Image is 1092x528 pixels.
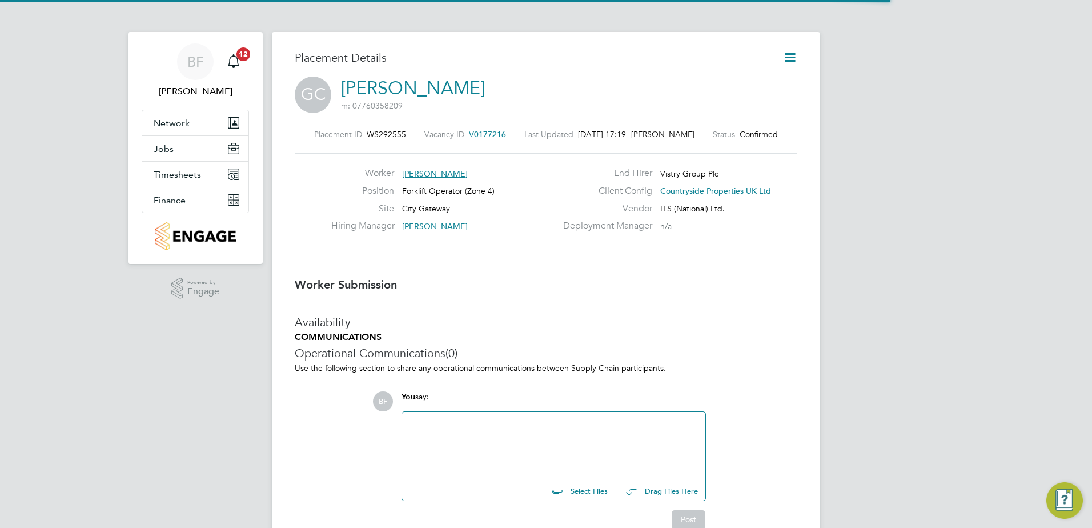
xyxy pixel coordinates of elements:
[556,220,652,232] label: Deployment Manager
[331,185,394,197] label: Position
[142,162,248,187] button: Timesheets
[713,129,735,139] label: Status
[556,185,652,197] label: Client Config
[187,278,219,287] span: Powered by
[740,129,778,139] span: Confirmed
[445,346,457,361] span: (0)
[424,129,464,139] label: Vacancy ID
[331,203,394,215] label: Site
[295,50,766,65] h3: Placement Details
[341,77,485,99] a: [PERSON_NAME]
[295,315,797,330] h3: Availability
[154,195,186,206] span: Finance
[556,167,652,179] label: End Hirer
[660,203,725,214] span: ITS (National) Ltd.
[128,32,263,264] nav: Main navigation
[295,331,797,343] h5: COMMUNICATIONS
[155,222,235,250] img: countryside-properties-logo-retina.png
[373,391,393,411] span: BF
[469,129,506,139] span: V0177216
[341,101,403,111] span: m: 07760358209
[660,221,672,231] span: n/a
[578,129,631,139] span: [DATE] 17:19 -
[331,167,394,179] label: Worker
[402,221,468,231] span: [PERSON_NAME]
[171,278,220,299] a: Powered byEngage
[295,346,797,361] h3: Operational Communications
[367,129,406,139] span: WS292555
[402,392,415,402] span: You
[142,85,249,98] span: Ben Fraser
[1046,482,1083,519] button: Engage Resource Center
[187,287,219,297] span: Engage
[142,222,249,250] a: Go to home page
[187,54,204,69] span: BF
[314,129,362,139] label: Placement ID
[142,136,248,161] button: Jobs
[154,143,174,154] span: Jobs
[295,278,397,291] b: Worker Submission
[617,479,698,503] button: Drag Files Here
[660,169,718,179] span: Vistry Group Plc
[154,169,201,180] span: Timesheets
[222,43,245,80] a: 12
[295,363,797,373] p: Use the following section to share any operational communications between Supply Chain participants.
[331,220,394,232] label: Hiring Manager
[556,203,652,215] label: Vendor
[236,47,250,61] span: 12
[142,43,249,98] a: BF[PERSON_NAME]
[402,391,706,411] div: say:
[660,186,771,196] span: Countryside Properties UK Ltd
[154,118,190,129] span: Network
[524,129,573,139] label: Last Updated
[631,129,694,139] span: [PERSON_NAME]
[142,110,248,135] button: Network
[402,169,468,179] span: [PERSON_NAME]
[295,77,331,113] span: GC
[402,186,495,196] span: Forklift Operator (Zone 4)
[142,187,248,213] button: Finance
[402,203,450,214] span: City Gateway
